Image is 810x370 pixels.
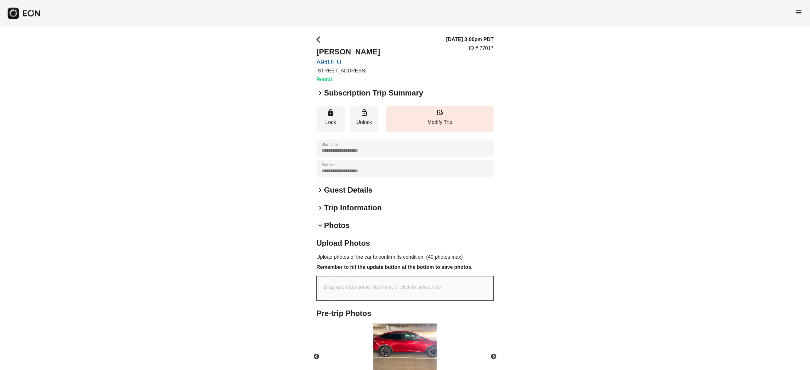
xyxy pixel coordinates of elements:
[316,58,380,66] a: A94UHU
[436,109,444,116] span: edit_road
[316,253,494,261] p: Upload photos of the car to confirm its condition. (40 photos max)
[353,119,375,126] p: Unlock
[469,45,494,52] p: ID # 77017
[324,283,441,291] p: Drag and drop some files here, or click to select files
[320,119,342,126] p: Lock
[360,109,368,116] span: lock_open
[316,238,494,248] h2: Upload Photos
[386,106,494,132] button: Modify Trip
[324,220,350,231] h2: Photos
[350,106,378,132] button: Unlock
[316,36,324,43] span: arrow_back_ios
[316,186,324,194] span: keyboard_arrow_right
[316,67,380,75] p: [STREET_ADDRESS]
[316,204,324,212] span: keyboard_arrow_right
[316,308,494,318] h2: Pre-trip Photos
[316,76,380,83] h3: Rental
[483,346,505,368] button: Next
[795,9,802,16] span: menu
[316,263,494,271] h3: Remember to hit the update button at the bottom to save photos.
[324,203,382,213] h2: Trip Information
[327,109,334,116] span: lock
[324,185,372,195] h2: Guest Details
[446,36,494,43] h3: [DATE] 3:00pm PDT
[324,88,423,98] h2: Subscription Trip Summary
[316,222,324,229] span: keyboard_arrow_down
[305,346,327,368] button: Previous
[316,47,380,57] h2: [PERSON_NAME]
[316,106,345,132] button: Lock
[389,119,490,126] p: Modify Trip
[316,89,324,97] span: keyboard_arrow_right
